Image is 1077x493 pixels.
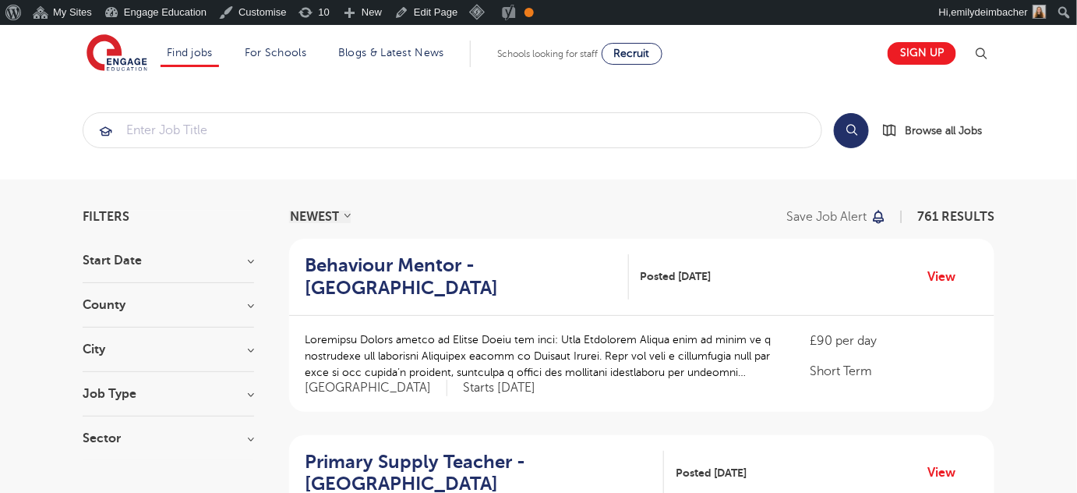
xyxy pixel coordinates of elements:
p: Short Term [810,362,979,381]
p: £90 per day [810,332,979,350]
h3: Job Type [83,388,254,400]
span: Posted [DATE] [676,465,747,481]
button: Search [834,113,869,148]
div: Submit [83,112,822,148]
p: Loremipsu Dolors ametco ad Elitse Doeiu tem inci: Utla Etdolorem Aliqua enim ad minim ve q nostru... [305,332,779,381]
span: Schools looking for staff [498,48,599,59]
a: For Schools [245,47,306,59]
h3: Start Date [83,254,254,267]
a: Browse all Jobs [881,122,994,140]
span: 761 RESULTS [917,210,994,224]
input: Submit [83,113,821,147]
span: Filters [83,211,129,223]
a: Find jobs [167,47,213,59]
span: Browse all Jobs [905,122,982,140]
span: [GEOGRAPHIC_DATA] [305,380,447,396]
a: Behaviour Mentor - [GEOGRAPHIC_DATA] [305,254,629,300]
a: Recruit [602,43,662,65]
h3: County [83,299,254,311]
a: Blogs & Latest News [338,47,444,59]
a: View [927,267,967,287]
h3: Sector [83,432,254,445]
p: Save job alert [786,211,867,223]
button: Save job alert [786,211,887,223]
div: OK [524,8,534,17]
span: emilydeimbacher [952,6,1028,18]
a: View [927,463,967,483]
h2: Behaviour Mentor - [GEOGRAPHIC_DATA] [305,254,616,300]
span: Posted [DATE] [641,268,712,285]
span: Recruit [614,48,650,59]
p: Starts [DATE] [463,380,535,396]
img: Engage Education [87,34,147,73]
a: Sign up [888,42,956,65]
h3: City [83,343,254,356]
